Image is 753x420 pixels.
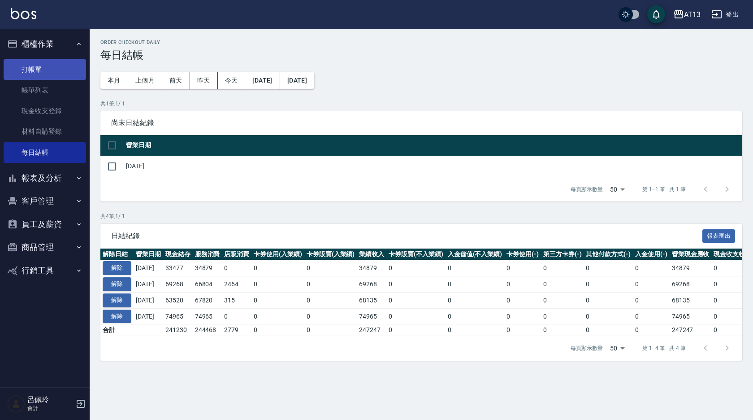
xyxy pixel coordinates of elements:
[304,292,357,308] td: 0
[304,249,357,260] th: 卡券販賣(入業績)
[446,276,505,293] td: 0
[446,260,505,276] td: 0
[584,308,633,324] td: 0
[541,308,584,324] td: 0
[4,32,86,56] button: 櫃檯作業
[541,249,584,260] th: 第三方卡券(-)
[4,259,86,282] button: 行銷工具
[446,249,505,260] th: 入金儲值(不入業績)
[584,324,633,336] td: 0
[251,292,304,308] td: 0
[124,156,742,177] td: [DATE]
[357,292,386,308] td: 68135
[541,260,584,276] td: 0
[504,324,541,336] td: 0
[584,276,633,293] td: 0
[134,276,163,293] td: [DATE]
[27,404,73,412] p: 會計
[446,324,505,336] td: 0
[386,292,446,308] td: 0
[100,49,742,61] h3: 每日結帳
[357,260,386,276] td: 34879
[584,260,633,276] td: 0
[222,324,251,336] td: 2779
[134,260,163,276] td: [DATE]
[100,324,134,336] td: 合計
[103,277,131,291] button: 解除
[386,324,446,336] td: 0
[571,344,603,352] p: 每頁顯示數量
[4,121,86,142] a: 材料自購登錄
[190,72,218,89] button: 昨天
[386,308,446,324] td: 0
[4,166,86,190] button: 報表及分析
[541,324,584,336] td: 0
[193,276,222,293] td: 66804
[642,344,686,352] p: 第 1–4 筆 共 4 筆
[504,292,541,308] td: 0
[304,260,357,276] td: 0
[163,308,193,324] td: 74965
[222,260,251,276] td: 0
[103,293,131,307] button: 解除
[134,308,163,324] td: [DATE]
[304,276,357,293] td: 0
[670,249,712,260] th: 營業現金應收
[584,292,633,308] td: 0
[100,39,742,45] h2: Order checkout daily
[4,213,86,236] button: 員工及薪資
[245,72,280,89] button: [DATE]
[4,59,86,80] a: 打帳單
[193,292,222,308] td: 67820
[222,308,251,324] td: 0
[633,324,670,336] td: 0
[541,276,584,293] td: 0
[633,308,670,324] td: 0
[584,249,633,260] th: 其他付款方式(-)
[647,5,665,23] button: save
[193,249,222,260] th: 服務消費
[504,308,541,324] td: 0
[163,276,193,293] td: 69268
[222,276,251,293] td: 2464
[251,276,304,293] td: 0
[670,276,712,293] td: 69268
[633,260,670,276] td: 0
[702,229,736,243] button: 報表匯出
[708,6,742,23] button: 登出
[386,249,446,260] th: 卡券販賣(不入業績)
[670,260,712,276] td: 34879
[4,189,86,213] button: 客戶管理
[670,292,712,308] td: 68135
[100,72,128,89] button: 本月
[100,212,742,220] p: 共 4 筆, 1 / 1
[606,336,628,360] div: 50
[103,261,131,275] button: 解除
[163,249,193,260] th: 現金結存
[163,292,193,308] td: 63520
[633,276,670,293] td: 0
[670,308,712,324] td: 74965
[504,276,541,293] td: 0
[111,232,702,241] span: 日結紀錄
[4,80,86,101] a: 帳單列表
[386,260,446,276] td: 0
[163,260,193,276] td: 33477
[111,118,731,127] span: 尚未日結紀錄
[163,324,193,336] td: 241230
[162,72,190,89] button: 前天
[251,324,304,336] td: 0
[541,292,584,308] td: 0
[304,324,357,336] td: 0
[670,324,712,336] td: 247247
[128,72,162,89] button: 上個月
[7,395,25,413] img: Person
[218,72,246,89] button: 今天
[251,308,304,324] td: 0
[357,249,386,260] th: 業績收入
[684,9,701,20] div: AT13
[504,249,541,260] th: 卡券使用(-)
[11,8,36,19] img: Logo
[193,308,222,324] td: 74965
[642,185,686,193] p: 第 1–1 筆 共 1 筆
